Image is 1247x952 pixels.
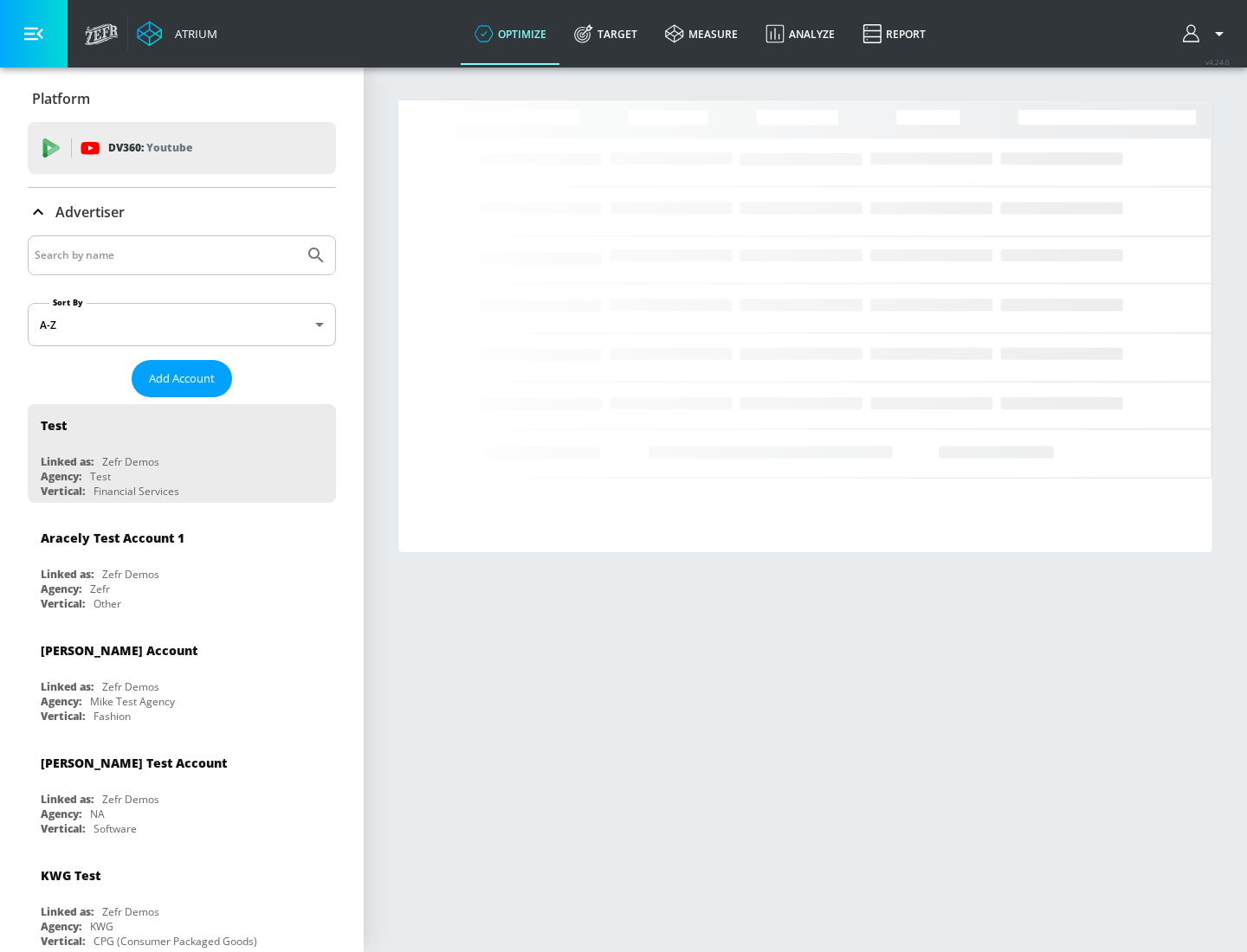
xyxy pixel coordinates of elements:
[28,404,336,503] div: TestLinked as:Zefr DemosAgency:TestVertical:Financial Services
[28,742,336,840] div: [PERSON_NAME] Test AccountLinked as:Zefr DemosAgency:NAVertical:Software
[32,89,90,108] p: Platform
[49,297,87,308] label: Sort By
[28,517,336,615] div: Aracely Test Account 1Linked as:Zefr DemosAgency:ZefrVertical:Other
[149,369,215,389] span: Add Account
[41,596,85,611] div: Vertical:
[41,642,197,659] div: [PERSON_NAME] Account
[90,919,113,934] div: KWG
[41,867,100,884] div: KWG Test
[90,694,175,709] div: Mike Test Agency
[41,582,81,596] div: Agency:
[90,807,105,821] div: NA
[41,530,184,546] div: Aracely Test Account 1
[94,709,131,724] div: Fashion
[651,3,752,65] a: measure
[41,934,85,949] div: Vertical:
[28,629,336,728] div: [PERSON_NAME] AccountLinked as:Zefr DemosAgency:Mike Test AgencyVertical:Fashion
[28,74,336,123] div: Platform
[461,3,560,65] a: optimize
[41,567,94,582] div: Linked as:
[94,596,121,611] div: Other
[41,792,94,807] div: Linked as:
[41,694,81,709] div: Agency:
[41,821,85,836] div: Vertical:
[28,188,336,236] div: Advertiser
[752,3,849,65] a: Analyze
[94,484,179,499] div: Financial Services
[41,904,94,919] div: Linked as:
[41,454,94,469] div: Linked as:
[560,3,651,65] a: Target
[102,904,159,919] div: Zefr Demos
[41,469,81,484] div: Agency:
[94,934,257,949] div: CPG (Consumer Packaged Goods)
[108,138,192,158] p: DV360:
[102,454,159,469] div: Zefr Demos
[41,484,85,499] div: Vertical:
[137,21,217,47] a: Atrium
[849,3,940,65] a: Report
[102,679,159,694] div: Zefr Demos
[41,709,85,724] div: Vertical:
[102,792,159,807] div: Zefr Demos
[41,755,227,771] div: [PERSON_NAME] Test Account
[168,26,217,42] div: Atrium
[41,417,67,434] div: Test
[1205,57,1230,67] span: v 4.24.0
[41,679,94,694] div: Linked as:
[41,919,81,934] div: Agency:
[132,360,232,397] button: Add Account
[35,244,297,267] input: Search by name
[90,582,110,596] div: Zefr
[55,203,125,222] p: Advertiser
[41,807,81,821] div: Agency:
[28,303,336,346] div: A-Z
[102,567,159,582] div: Zefr Demos
[28,122,336,174] div: DV360: Youtube
[94,821,137,836] div: Software
[90,469,111,484] div: Test
[146,138,192,157] p: Youtube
